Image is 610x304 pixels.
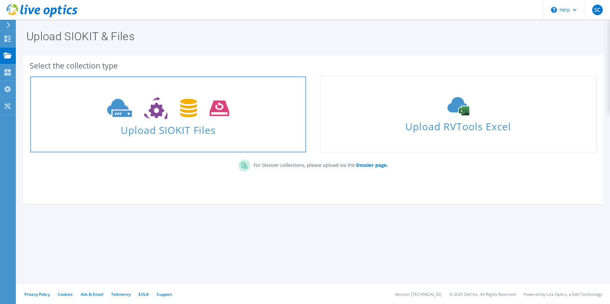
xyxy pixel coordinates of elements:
a: EULA [138,291,149,297]
div: Select the collection type [30,62,597,69]
a: Privacy Policy [24,291,50,297]
svg: \n [551,7,557,13]
span: Upload RVTools Excel [320,118,596,132]
p: For Dossier collections, please upload via the [250,160,388,169]
span: Upload SIOKIT Files [30,121,306,135]
a: Support [157,291,172,297]
a: Ads & Email [81,291,103,297]
a: Telemetry [111,291,131,297]
b: Dossier page. [356,162,388,168]
a: Dossier page. [355,162,388,168]
a: Cookies [58,291,73,297]
span: SC [592,5,603,15]
li: Version: [TECHNICAL_ID] [395,291,442,297]
li: © 2025 Dell Inc. All Rights Reserved [449,291,516,297]
a: Upload RVTools Excel [320,76,597,153]
a: Upload SIOKIT Files [30,76,307,153]
li: Powered by Live Optics, a Dell Technology [524,291,602,297]
h1: Upload SIOKIT & Files [26,31,597,42]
